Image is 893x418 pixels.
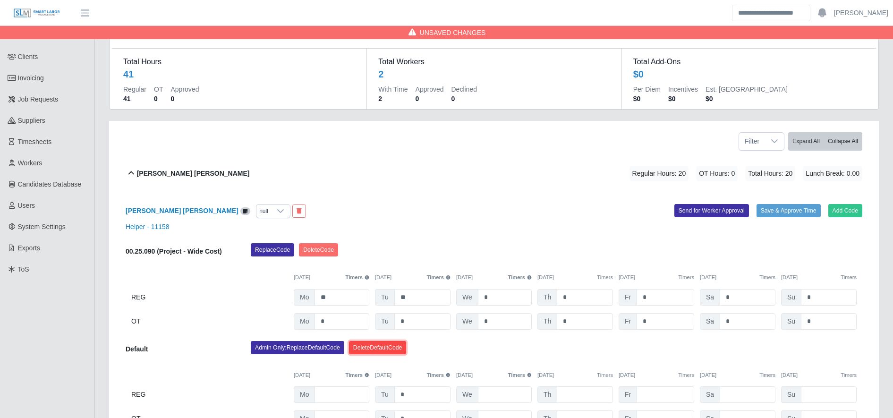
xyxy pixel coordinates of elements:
[251,341,344,354] button: Admin Only:ReplaceDefaultCode
[537,386,557,403] span: Th
[678,371,694,379] button: Timers
[788,132,824,151] button: Expand All
[375,386,395,403] span: Tu
[619,273,694,282] div: [DATE]
[294,371,369,379] div: [DATE]
[126,345,148,353] b: Default
[803,166,862,181] span: Lunch Break: 0.00
[294,313,315,330] span: Mo
[781,273,857,282] div: [DATE]
[700,289,720,306] span: Sa
[123,94,146,103] dd: 41
[154,85,163,94] dt: OT
[123,56,355,68] dt: Total Hours
[537,313,557,330] span: Th
[154,94,163,103] dd: 0
[508,273,532,282] button: Timers
[759,273,775,282] button: Timers
[700,273,775,282] div: [DATE]
[451,94,477,103] dd: 0
[375,289,395,306] span: Tu
[126,154,862,193] button: [PERSON_NAME] [PERSON_NAME] Regular Hours: 20 OT Hours: 0 Total Hours: 20 Lunch Break: 0.00
[126,223,170,230] a: Helper - 11158
[126,247,222,255] b: 00.25.090 (Project - Wide Cost)
[427,371,451,379] button: Timers
[597,273,613,282] button: Timers
[788,132,862,151] div: bulk actions
[834,8,888,18] a: [PERSON_NAME]
[619,371,694,379] div: [DATE]
[537,371,613,379] div: [DATE]
[619,289,637,306] span: Fr
[745,166,795,181] span: Total Hours: 20
[706,85,788,94] dt: Est. [GEOGRAPHIC_DATA]
[13,8,60,18] img: SLM Logo
[294,386,315,403] span: Mo
[251,243,294,256] button: ReplaceCode
[18,138,52,145] span: Timesheets
[700,313,720,330] span: Sa
[828,204,863,217] button: Add Code
[456,273,532,282] div: [DATE]
[294,289,315,306] span: Mo
[18,117,45,124] span: Suppliers
[378,68,383,81] div: 2
[456,289,478,306] span: We
[375,371,451,379] div: [DATE]
[706,94,788,103] dd: $0
[537,273,613,282] div: [DATE]
[346,371,370,379] button: Timers
[378,56,610,68] dt: Total Workers
[126,207,238,214] a: [PERSON_NAME] [PERSON_NAME]
[633,94,661,103] dd: $0
[240,207,251,214] a: View/Edit Notes
[451,85,477,94] dt: Declined
[292,205,306,218] button: End Worker & Remove from the Timesheet
[757,204,821,217] button: Save & Approve Time
[18,180,82,188] span: Candidates Database
[375,313,395,330] span: Tu
[299,243,338,256] button: DeleteCode
[633,68,644,81] div: $0
[739,133,765,150] span: Filter
[841,371,857,379] button: Timers
[349,341,407,354] button: DeleteDefaultCode
[781,313,801,330] span: Su
[633,85,661,94] dt: Per Diem
[131,289,288,306] div: REG
[420,28,486,37] span: Unsaved Changes
[18,159,43,167] span: Workers
[378,85,408,94] dt: With Time
[456,313,478,330] span: We
[597,371,613,379] button: Timers
[633,56,865,68] dt: Total Add-Ons
[123,85,146,94] dt: Regular
[629,166,689,181] span: Regular Hours: 20
[824,132,862,151] button: Collapse All
[781,371,857,379] div: [DATE]
[841,273,857,282] button: Timers
[537,289,557,306] span: Th
[123,68,134,81] div: 41
[781,386,801,403] span: Su
[131,313,288,330] div: OT
[416,85,444,94] dt: Approved
[732,5,810,21] input: Search
[294,273,369,282] div: [DATE]
[378,94,408,103] dd: 2
[137,169,250,179] b: [PERSON_NAME] [PERSON_NAME]
[508,371,532,379] button: Timers
[619,386,637,403] span: Fr
[759,371,775,379] button: Timers
[18,244,40,252] span: Exports
[700,371,775,379] div: [DATE]
[346,273,370,282] button: Timers
[678,273,694,282] button: Timers
[375,273,451,282] div: [DATE]
[668,85,698,94] dt: Incentives
[131,386,288,403] div: REG
[696,166,738,181] span: OT Hours: 0
[416,94,444,103] dd: 0
[456,386,478,403] span: We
